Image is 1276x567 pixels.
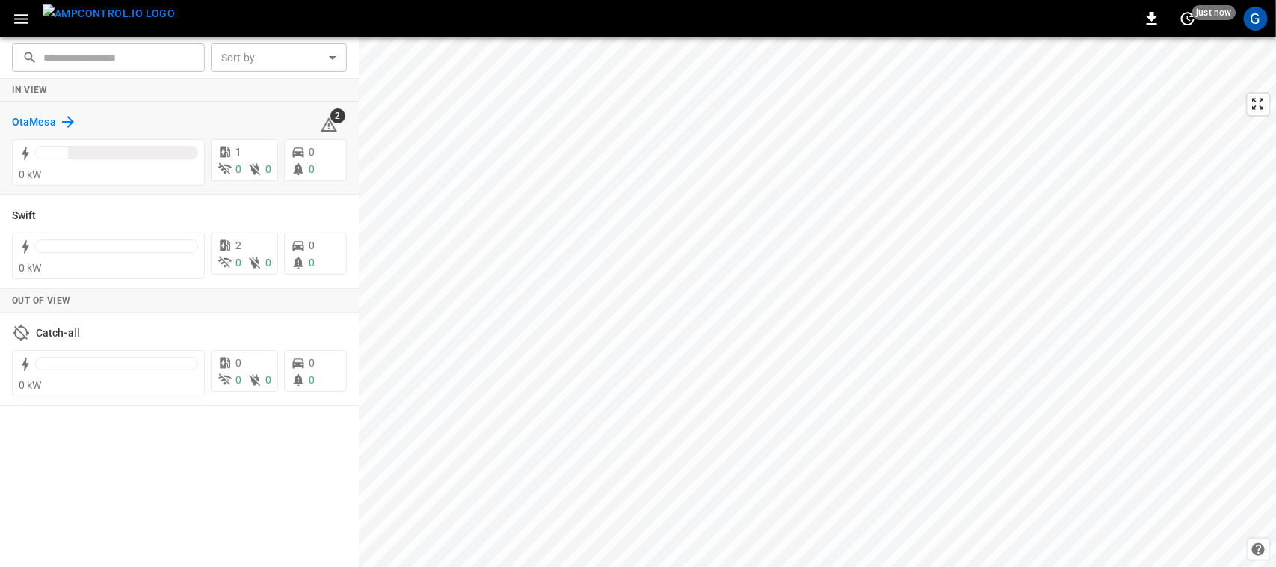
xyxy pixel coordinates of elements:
[19,168,42,180] span: 0 kW
[12,85,48,95] strong: In View
[309,146,315,158] span: 0
[235,163,241,175] span: 0
[309,163,315,175] span: 0
[43,4,175,23] img: ampcontrol.io logo
[309,257,315,269] span: 0
[309,357,315,369] span: 0
[19,379,42,391] span: 0 kW
[1192,5,1236,20] span: just now
[1176,7,1200,31] button: set refresh interval
[12,114,56,131] h6: OtaMesa
[309,374,315,386] span: 0
[330,108,345,123] span: 2
[265,257,271,269] span: 0
[265,163,271,175] span: 0
[1244,7,1268,31] div: profile-icon
[235,146,241,158] span: 1
[235,257,241,269] span: 0
[12,208,37,224] h6: Swift
[19,262,42,274] span: 0 kW
[309,239,315,251] span: 0
[235,357,241,369] span: 0
[235,374,241,386] span: 0
[12,295,70,306] strong: Out of View
[265,374,271,386] span: 0
[235,239,241,251] span: 2
[36,325,80,342] h6: Catch-all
